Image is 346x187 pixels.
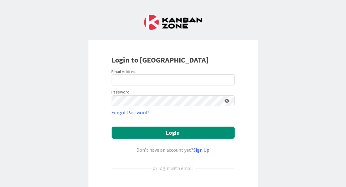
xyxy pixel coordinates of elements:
b: Login to [GEOGRAPHIC_DATA] [112,55,209,65]
a: Forgot Password? [112,109,150,116]
div: Don’t have an account yet? [112,146,235,154]
img: Kanban Zone [144,15,202,30]
label: Password [112,89,130,95]
div: or login with email [152,164,195,172]
a: Sign Up [194,147,210,153]
label: Email Address [112,69,138,74]
button: Login [112,127,235,139]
